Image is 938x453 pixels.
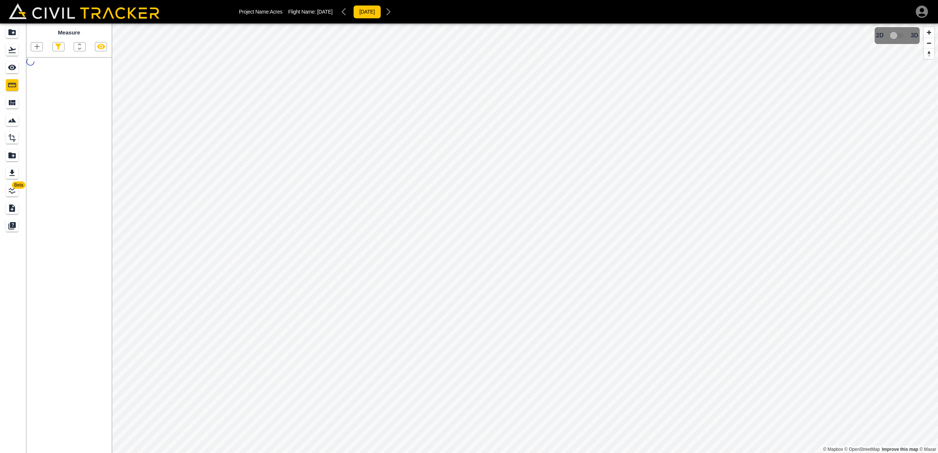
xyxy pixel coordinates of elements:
a: Maxar [919,447,936,452]
button: [DATE] [353,5,381,19]
span: 3D model not uploaded yet [887,29,908,43]
p: Flight Name: [288,9,333,15]
button: Zoom in [924,27,934,38]
a: OpenStreetMap [845,447,880,452]
a: Mapbox [823,447,843,452]
span: [DATE] [317,9,333,15]
button: Zoom out [924,38,934,48]
span: 2D [876,32,883,39]
canvas: Map [112,23,938,453]
button: Reset bearing to north [924,48,934,59]
a: Map feedback [882,447,918,452]
p: Project Name: Acres [239,9,282,15]
img: Civil Tracker [9,3,159,19]
span: 3D [911,32,918,39]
